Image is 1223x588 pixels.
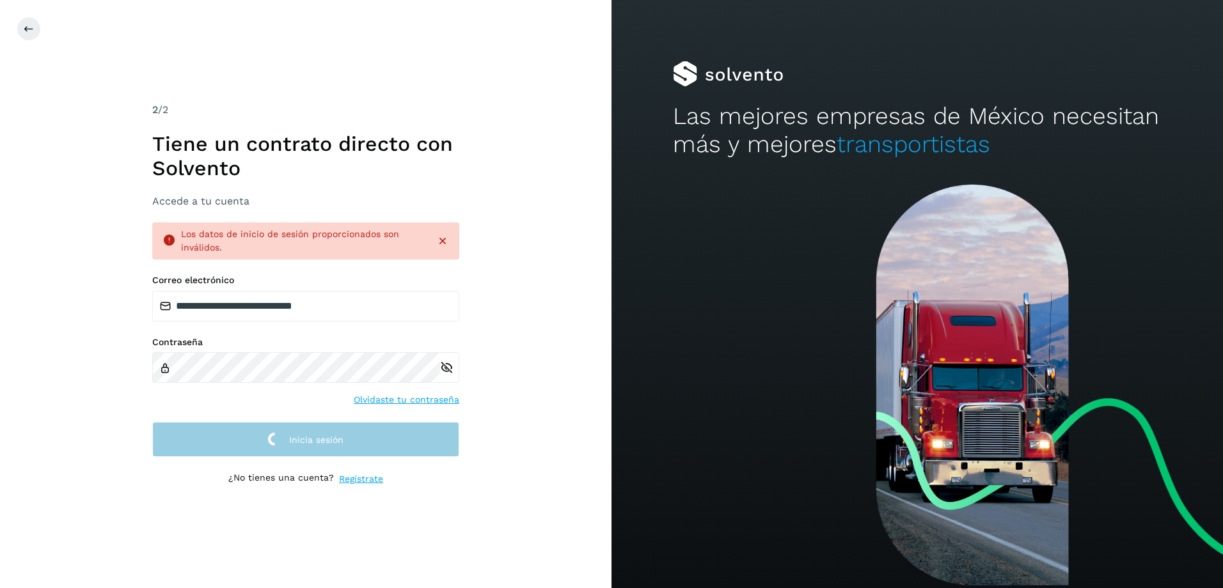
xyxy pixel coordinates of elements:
span: 2 [152,104,158,116]
span: Inicia sesión [289,435,343,444]
a: Olvidaste tu contraseña [354,393,459,406]
h2: Las mejores empresas de México necesitan más y mejores [673,102,1162,159]
a: Regístrate [339,472,383,486]
button: Inicia sesión [152,422,459,457]
div: Los datos de inicio de sesión proporcionados son inválidos. [181,228,426,254]
p: ¿No tienes una cuenta? [228,472,334,486]
label: Correo electrónico [152,275,459,286]
span: transportistas [837,130,990,158]
h3: Accede a tu cuenta [152,195,459,207]
label: Contraseña [152,337,459,348]
div: /2 [152,102,459,118]
h1: Tiene un contrato directo con Solvento [152,132,459,181]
